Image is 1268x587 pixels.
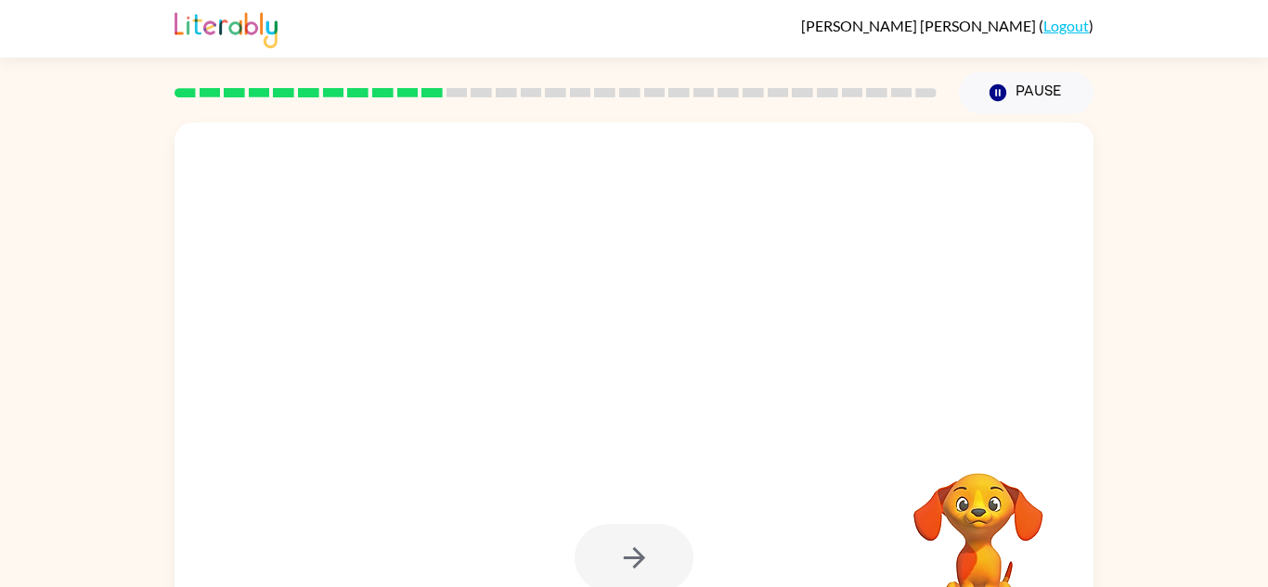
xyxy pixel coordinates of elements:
span: [PERSON_NAME] [PERSON_NAME] [801,17,1039,34]
button: Pause [959,71,1093,114]
a: Logout [1043,17,1089,34]
img: Literably [175,7,278,48]
div: ( ) [801,17,1093,34]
